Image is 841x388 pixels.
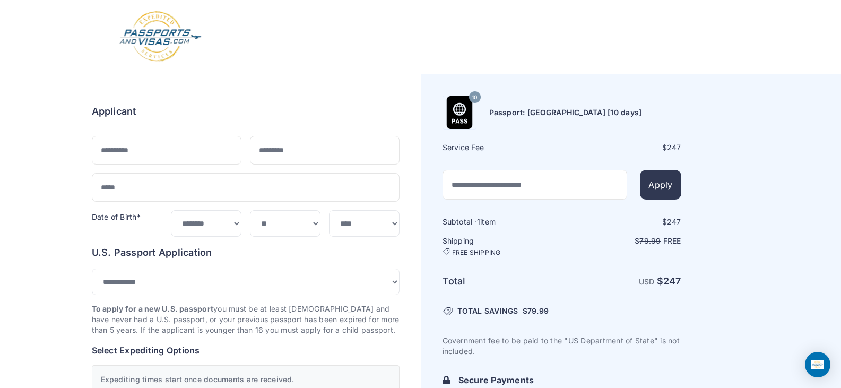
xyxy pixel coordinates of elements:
[443,236,561,257] h6: Shipping
[563,217,681,227] div: $
[805,352,830,377] div: Open Intercom Messenger
[92,104,136,119] h6: Applicant
[663,275,681,287] span: 247
[443,96,476,129] img: Product Name
[667,143,681,152] span: 247
[443,335,681,357] p: Government fee to be paid to the "US Department of State" is not included.
[523,306,549,316] span: $
[443,142,561,153] h6: Service Fee
[639,236,661,245] span: 79.99
[563,236,681,246] p: $
[457,306,518,316] span: TOTAL SAVINGS
[663,236,681,245] span: Free
[118,11,203,63] img: Logo
[452,248,501,257] span: FREE SHIPPING
[477,217,480,226] span: 1
[472,91,477,105] span: 10
[667,217,681,226] span: 247
[443,217,561,227] h6: Subtotal · item
[92,344,400,357] h6: Select Expediting Options
[657,275,681,287] strong: $
[640,170,681,200] button: Apply
[92,245,400,260] h6: U.S. Passport Application
[563,142,681,153] div: $
[92,304,214,313] strong: To apply for a new U.S. passport
[527,306,549,315] span: 79.99
[458,374,681,386] h6: Secure Payments
[489,107,642,118] h6: Passport: [GEOGRAPHIC_DATA] [10 days]
[443,274,561,289] h6: Total
[92,212,141,221] label: Date of Birth*
[639,277,655,286] span: USD
[92,304,400,335] p: you must be at least [DEMOGRAPHIC_DATA] and have never had a U.S. passport, or your previous pass...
